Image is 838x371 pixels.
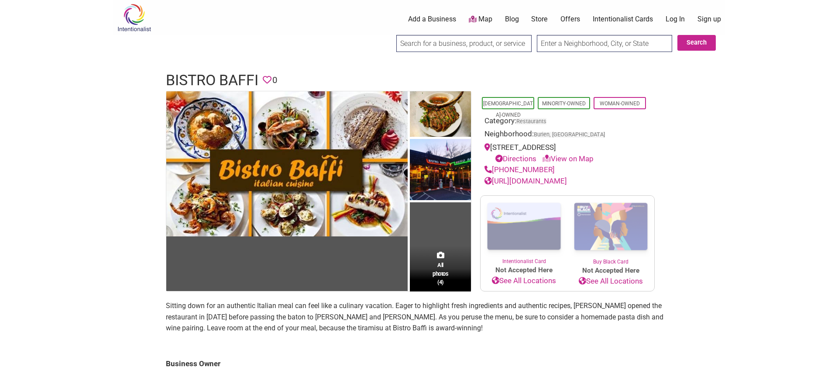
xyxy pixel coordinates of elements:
span: All photos (4) [433,261,448,286]
p: Sitting down for an authentic Italian meal can feel like a culinary vacation. Eager to highlight ... [166,300,672,334]
img: Intentionalist [113,3,155,32]
span: You must be logged in to save favorites. [263,73,271,87]
a: Store [531,14,548,24]
div: Neighborhood: [484,128,650,142]
span: Burien, [GEOGRAPHIC_DATA] [534,132,605,138]
a: Woman-Owned [600,101,640,107]
a: Blog [505,14,519,24]
span: Not Accepted Here [567,266,654,276]
a: See All Locations [567,276,654,287]
span: 0 [272,73,277,87]
img: Buy Black Card [567,196,654,258]
input: Search for a business, product, or service [396,35,532,52]
a: Offers [560,14,580,24]
a: See All Locations [481,275,567,287]
a: View on Map [543,154,594,163]
a: [DEMOGRAPHIC_DATA]-Owned [483,101,533,118]
a: Directions [495,154,536,163]
button: Search [677,35,716,51]
a: Intentionalist Card [481,196,567,265]
img: Intentionalist Card [481,196,567,257]
div: [STREET_ADDRESS] [484,142,650,164]
a: Intentionalist Cards [593,14,653,24]
input: Enter a Neighborhood, City, or State [537,35,672,52]
a: Buy Black Card [567,196,654,266]
a: Sign up [697,14,721,24]
a: Log In [666,14,685,24]
h1: Bistro Baffi [166,70,258,91]
span: Not Accepted Here [481,265,567,275]
a: [URL][DOMAIN_NAME] [484,177,567,185]
a: Restaurants [516,118,546,125]
a: Minority-Owned [542,101,586,107]
a: Add a Business [408,14,456,24]
div: Category: [484,115,650,129]
a: [PHONE_NUMBER] [484,165,555,174]
a: Map [469,14,492,24]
